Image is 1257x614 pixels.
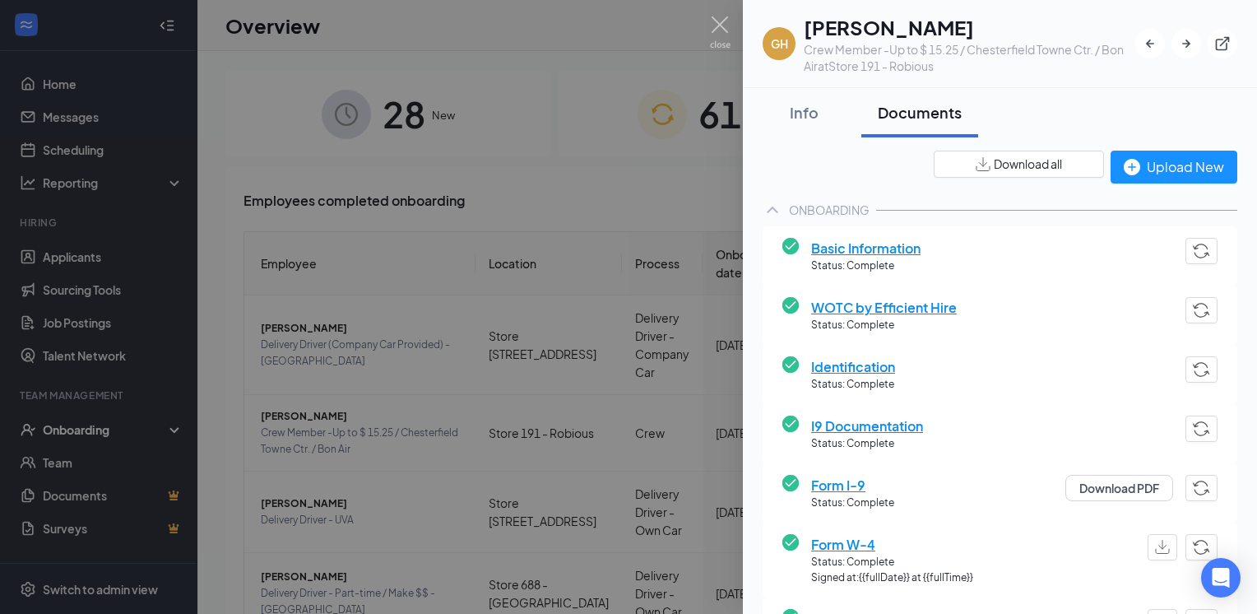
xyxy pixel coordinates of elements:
span: Status: Complete [811,495,894,511]
button: ExternalLink [1208,29,1237,58]
svg: ArrowRight [1178,35,1194,52]
span: Basic Information [811,238,921,258]
span: Status: Complete [811,555,973,570]
div: Info [779,102,828,123]
svg: ExternalLink [1214,35,1231,52]
span: Form W-4 [811,534,973,555]
span: Status: Complete [811,436,923,452]
div: Upload New [1124,156,1224,177]
span: Status: Complete [811,258,921,274]
h1: [PERSON_NAME] [804,13,1135,41]
button: Upload New [1111,151,1237,184]
span: Status: Complete [811,318,957,333]
div: ONBOARDING [789,202,870,218]
div: GH [771,35,788,52]
div: Crew Member -Up to $ 15.25 / Chesterfield Towne Ctr. / Bon Air at Store 191 - Robious [804,41,1135,74]
div: Open Intercom Messenger [1201,558,1241,598]
svg: ChevronUp [763,200,782,220]
button: Download all [934,151,1104,178]
span: Identification [811,356,895,377]
span: I9 Documentation [811,416,923,436]
button: ArrowLeftNew [1135,29,1165,58]
div: Documents [878,102,962,123]
span: WOTC by Efficient Hire [811,297,957,318]
span: Download all [994,156,1062,173]
svg: ArrowLeftNew [1142,35,1158,52]
span: Form I-9 [811,475,894,495]
span: Signed at: {{fullDate}} at {{fullTime}} [811,570,973,586]
button: Download PDF [1065,475,1173,501]
span: Status: Complete [811,377,895,393]
button: ArrowRight [1171,29,1201,58]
